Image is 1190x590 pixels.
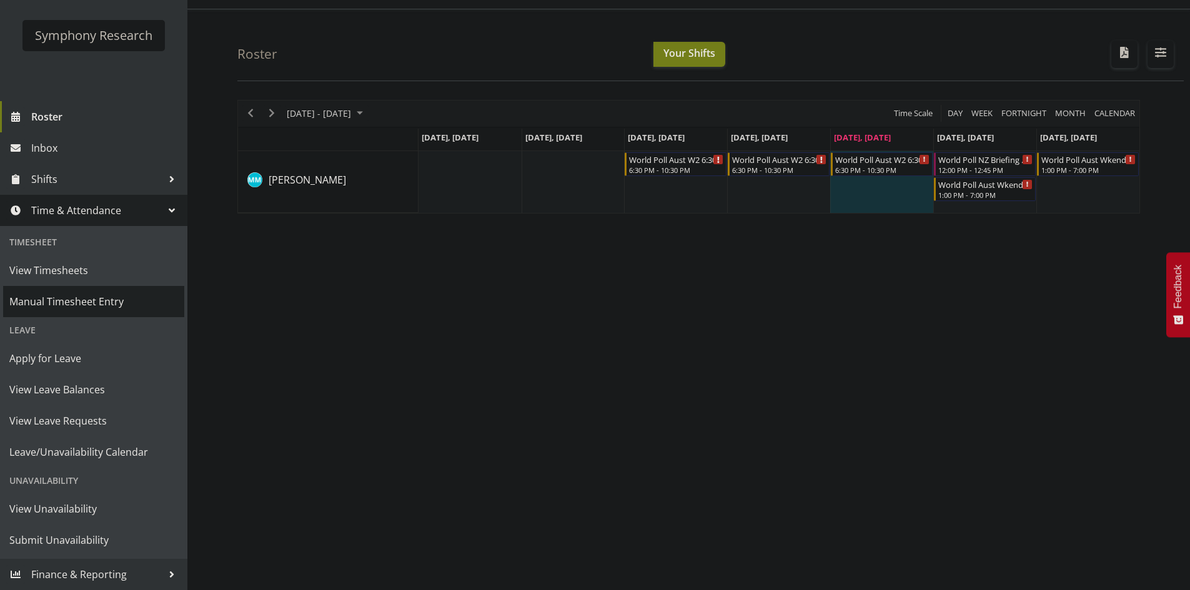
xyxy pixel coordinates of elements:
[1093,106,1136,121] span: calendar
[269,173,346,187] span: [PERSON_NAME]
[9,443,178,461] span: Leave/Unavailability Calendar
[31,170,162,189] span: Shifts
[31,565,162,584] span: Finance & Reporting
[1093,106,1138,121] button: Month
[1040,132,1097,143] span: [DATE], [DATE]
[285,106,369,121] button: August 2025
[732,153,826,165] div: World Poll Aust W2 6:30pm~10:30pm
[525,132,582,143] span: [DATE], [DATE]
[3,229,184,255] div: Timesheet
[938,165,1033,175] div: 12:00 PM - 12:45 PM
[9,380,178,399] span: View Leave Balances
[419,151,1139,213] table: Timeline Week of August 15, 2025
[892,106,935,121] button: Time Scale
[969,106,995,121] button: Timeline Week
[970,106,994,121] span: Week
[9,531,178,549] span: Submit Unavailability
[9,411,178,430] span: View Leave Requests
[835,153,930,165] div: World Poll Aust W2 6:30pm~10:30pm
[242,106,259,121] button: Previous
[9,261,178,280] span: View Timesheets
[728,152,830,176] div: Murphy Mulholland"s event - World Poll Aust W2 6:30pm~10:30pm Begin From Thursday, August 14, 202...
[237,100,1140,214] div: Timeline Week of August 15, 2025
[3,468,184,493] div: Unavailability
[240,101,261,127] div: previous period
[653,42,725,67] button: Your Shifts
[1166,252,1190,337] button: Feedback - Show survey
[1148,41,1174,68] button: Filter Shifts
[629,153,723,165] div: World Poll Aust W2 6:30pm~10:30pm
[9,499,178,518] span: View Unavailability
[1000,106,1048,121] span: Fortnight
[625,152,726,176] div: Murphy Mulholland"s event - World Poll Aust W2 6:30pm~10:30pm Begin From Wednesday, August 13, 20...
[9,349,178,368] span: Apply for Leave
[237,47,277,61] h4: Roster
[3,493,184,524] a: View Unavailability
[934,177,1036,201] div: Murphy Mulholland"s event - World Poll Aust Wkend Begin From Saturday, August 16, 2025 at 1:00:00...
[732,165,826,175] div: 6:30 PM - 10:30 PM
[31,201,162,220] span: Time & Attendance
[3,255,184,286] a: View Timesheets
[9,292,178,311] span: Manual Timesheet Entry
[282,101,370,127] div: August 11 - 17, 2025
[937,132,994,143] span: [DATE], [DATE]
[946,106,964,121] span: Day
[835,165,930,175] div: 6:30 PM - 10:30 PM
[269,172,346,187] a: [PERSON_NAME]
[264,106,280,121] button: Next
[628,132,685,143] span: [DATE], [DATE]
[1041,165,1136,175] div: 1:00 PM - 7:00 PM
[3,405,184,436] a: View Leave Requests
[938,178,1033,190] div: World Poll Aust Wkend
[1054,106,1087,121] span: Month
[261,101,282,127] div: next period
[938,153,1033,165] div: World Poll NZ Briefing Weekend
[31,107,181,126] span: Roster
[3,374,184,405] a: View Leave Balances
[3,343,184,374] a: Apply for Leave
[1173,265,1184,308] span: Feedback
[731,132,788,143] span: [DATE], [DATE]
[934,152,1036,176] div: Murphy Mulholland"s event - World Poll NZ Briefing Weekend Begin From Saturday, August 16, 2025 a...
[3,286,184,317] a: Manual Timesheet Entry
[3,317,184,343] div: Leave
[31,139,181,157] span: Inbox
[35,26,152,45] div: Symphony Research
[1053,106,1088,121] button: Timeline Month
[238,151,419,213] td: Murphy Mulholland resource
[893,106,934,121] span: Time Scale
[938,190,1033,200] div: 1:00 PM - 7:00 PM
[629,165,723,175] div: 6:30 PM - 10:30 PM
[999,106,1049,121] button: Fortnight
[1041,153,1136,165] div: World Poll Aust Wkend
[422,132,478,143] span: [DATE], [DATE]
[1111,41,1138,68] button: Download a PDF of the roster according to the set date range.
[3,436,184,468] a: Leave/Unavailability Calendar
[946,106,965,121] button: Timeline Day
[834,132,891,143] span: [DATE], [DATE]
[1037,152,1139,176] div: Murphy Mulholland"s event - World Poll Aust Wkend Begin From Sunday, August 17, 2025 at 1:00:00 P...
[831,152,933,176] div: Murphy Mulholland"s event - World Poll Aust W2 6:30pm~10:30pm Begin From Friday, August 15, 2025 ...
[3,524,184,556] a: Submit Unavailability
[285,106,352,121] span: [DATE] - [DATE]
[663,46,715,60] span: Your Shifts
